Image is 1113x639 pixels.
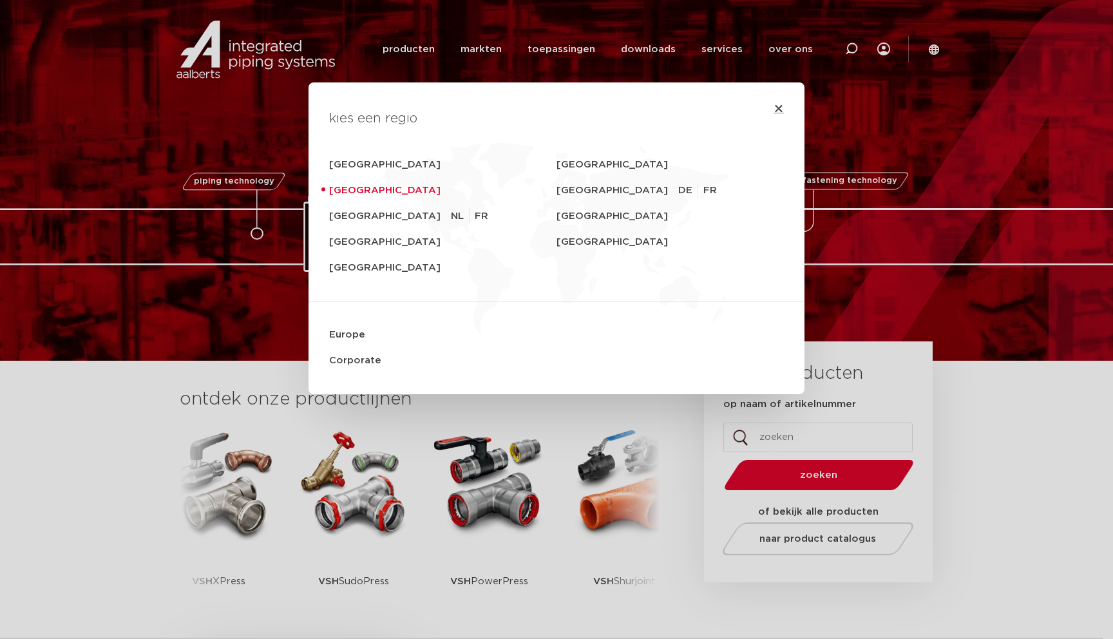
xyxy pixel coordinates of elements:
[329,204,451,229] a: [GEOGRAPHIC_DATA]
[556,204,784,229] a: [GEOGRAPHIC_DATA]
[329,152,556,178] a: [GEOGRAPHIC_DATA]
[556,229,784,255] a: [GEOGRAPHIC_DATA]
[556,152,784,178] a: [GEOGRAPHIC_DATA]
[329,348,784,374] a: Corporate
[556,178,678,204] a: [GEOGRAPHIC_DATA]
[329,152,784,374] nav: Menu
[451,204,488,229] ul: [GEOGRAPHIC_DATA]
[329,178,556,204] a: [GEOGRAPHIC_DATA]
[329,322,784,348] a: Europe
[329,108,784,129] h4: kies een regio
[329,255,556,281] a: [GEOGRAPHIC_DATA]
[475,209,488,224] a: FR
[451,209,470,224] a: NL
[678,183,698,198] a: DE
[678,178,727,204] ul: [GEOGRAPHIC_DATA]
[329,229,556,255] a: [GEOGRAPHIC_DATA]
[774,103,784,113] a: Close
[703,183,722,198] a: FR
